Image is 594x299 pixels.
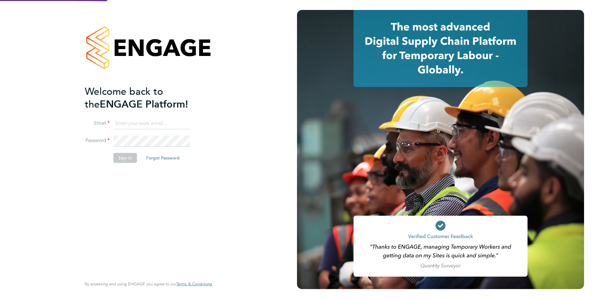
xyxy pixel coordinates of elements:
h2: ENGAGE Platform! [85,85,206,111]
input: Enter your work email... [113,118,190,129]
a: Terms & Conditions [176,282,212,287]
span: Welcome back to the [85,85,163,110]
label: Email [85,120,110,126]
button: Forgot Password [141,153,185,163]
span: By accessing and using ENGAGE you agree to our [85,281,212,287]
label: Password [85,137,110,144]
button: Sign In [113,153,137,163]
